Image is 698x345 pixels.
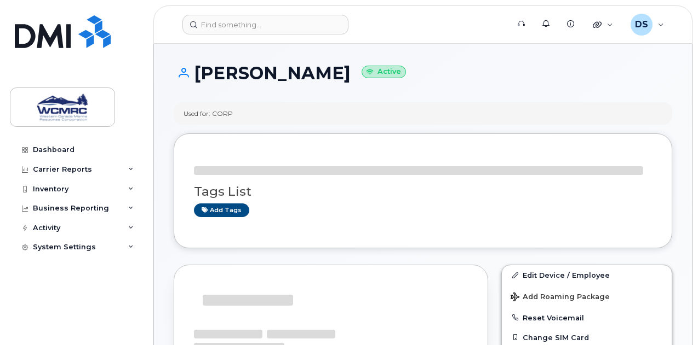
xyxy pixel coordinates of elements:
[502,265,672,285] a: Edit Device / Employee
[184,109,233,118] div: Used for: CORP
[511,293,610,303] span: Add Roaming Package
[362,66,406,78] small: Active
[194,185,652,198] h3: Tags List
[502,308,672,328] button: Reset Voicemail
[194,203,249,217] a: Add tags
[502,285,672,307] button: Add Roaming Package
[174,63,672,83] h1: [PERSON_NAME]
